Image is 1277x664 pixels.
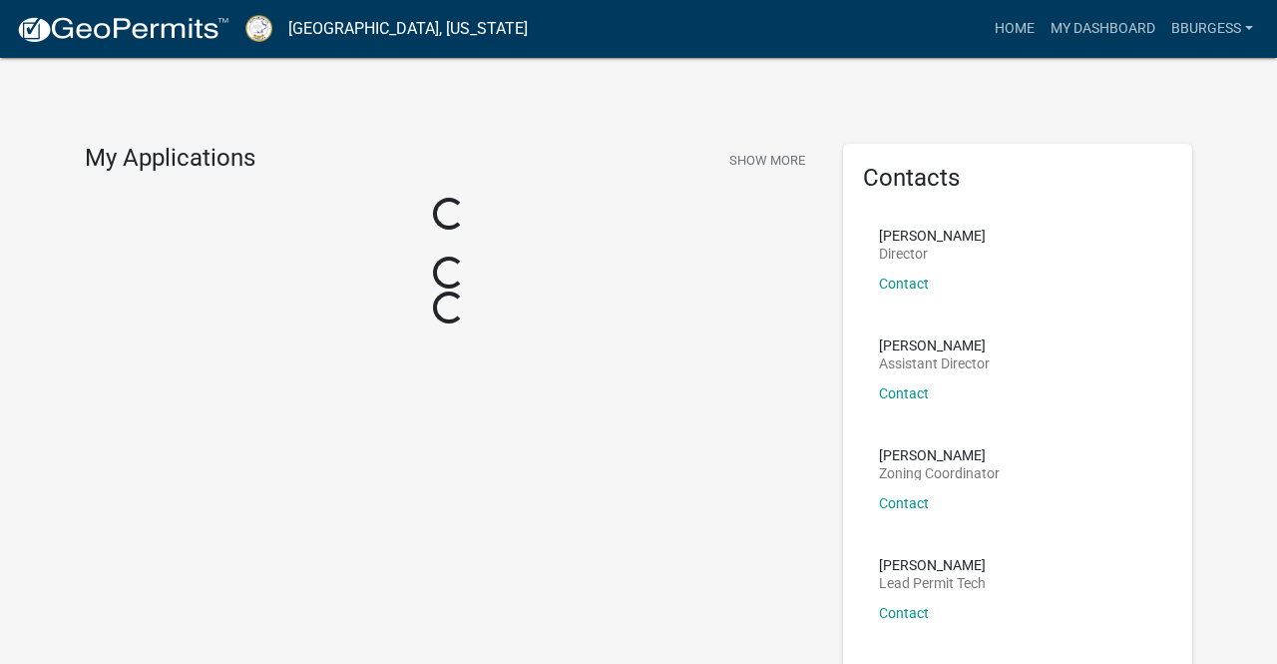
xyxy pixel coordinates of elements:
[85,144,255,174] h4: My Applications
[863,164,1172,193] h5: Contacts
[879,338,990,352] p: [PERSON_NAME]
[879,385,929,401] a: Contact
[879,576,986,590] p: Lead Permit Tech
[245,15,272,42] img: Putnam County, Georgia
[879,605,929,621] a: Contact
[879,466,1000,480] p: Zoning Coordinator
[879,495,929,511] a: Contact
[879,229,986,243] p: [PERSON_NAME]
[879,558,986,572] p: [PERSON_NAME]
[879,356,990,370] p: Assistant Director
[1163,10,1261,48] a: Bburgess
[879,448,1000,462] p: [PERSON_NAME]
[879,276,929,292] a: Contact
[721,144,813,177] button: Show More
[987,10,1043,48] a: Home
[288,12,528,46] a: [GEOGRAPHIC_DATA], [US_STATE]
[1043,10,1163,48] a: My Dashboard
[879,247,986,261] p: Director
